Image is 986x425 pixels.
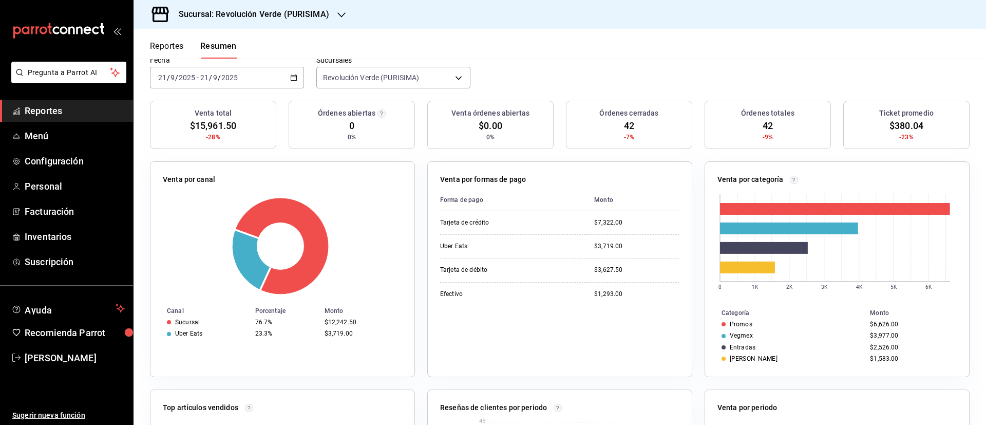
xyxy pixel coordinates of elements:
[251,305,320,317] th: Porcentaje
[899,133,914,142] span: -23%
[856,284,863,290] text: 4K
[594,218,679,227] div: $7,322.00
[213,73,218,82] input: --
[763,119,773,133] span: 42
[763,133,773,142] span: -9%
[150,57,304,64] label: Fecha
[440,266,543,274] div: Tarjeta de débito
[25,179,125,193] span: Personal
[255,319,316,326] div: 76.7%
[12,410,125,421] span: Sugerir nueva función
[255,330,316,337] div: 23.3%
[586,189,679,211] th: Monto
[150,41,237,59] div: navigation tabs
[440,189,586,211] th: Forma de pago
[599,108,658,119] h3: Órdenes cerradas
[718,284,722,290] text: 0
[348,133,356,142] span: 0%
[318,108,375,119] h3: Órdenes abiertas
[440,242,543,251] div: Uber Eats
[25,104,125,118] span: Reportes
[889,119,923,133] span: $380.04
[323,72,420,83] span: Revolución Verde (PURISIMA)
[25,205,125,218] span: Facturación
[25,326,125,340] span: Recomienda Parrot
[440,402,547,413] p: Reseñas de clientes por periodo
[866,307,969,319] th: Monto
[821,284,828,290] text: 3K
[325,319,398,326] div: $12,242.50
[206,133,220,142] span: -28%
[170,8,329,21] h3: Sucursal: Revolución Verde (PURISIMA)
[594,290,679,299] div: $1,293.00
[150,41,184,59] button: Reportes
[440,174,526,185] p: Venta por formas de pago
[163,174,215,185] p: Venta por canal
[717,174,784,185] p: Venta por categoría
[170,73,175,82] input: --
[870,355,953,362] div: $1,583.00
[190,119,236,133] span: $15,961.50
[221,73,238,82] input: ----
[925,284,932,290] text: 6K
[25,302,111,315] span: Ayuda
[890,284,897,290] text: 5K
[209,73,212,82] span: /
[479,119,502,133] span: $0.00
[624,133,634,142] span: -7%
[440,218,543,227] div: Tarjeta de crédito
[175,73,178,82] span: /
[717,402,777,413] p: Venta por periodo
[197,73,199,82] span: -
[705,307,866,319] th: Categoría
[320,305,414,317] th: Monto
[440,290,543,299] div: Efectivo
[25,255,125,269] span: Suscripción
[28,67,110,78] span: Pregunta a Parrot AI
[178,73,196,82] input: ----
[218,73,221,82] span: /
[25,154,125,168] span: Configuración
[752,284,759,290] text: 1K
[113,27,121,35] button: open_drawer_menu
[730,321,752,328] div: Promos
[175,330,202,337] div: Uber Eats
[741,108,794,119] h3: Órdenes totales
[158,73,167,82] input: --
[594,266,679,274] div: $3,627.50
[167,73,170,82] span: /
[624,119,634,133] span: 42
[879,108,934,119] h3: Ticket promedio
[349,119,354,133] span: 0
[163,402,238,413] p: Top artículos vendidos
[25,351,125,365] span: [PERSON_NAME]
[870,332,953,339] div: $3,977.00
[25,230,125,244] span: Inventarios
[594,242,679,251] div: $3,719.00
[150,305,251,317] th: Canal
[870,344,953,351] div: $2,526.00
[200,41,237,59] button: Resumen
[730,344,755,351] div: Entradas
[730,355,778,362] div: [PERSON_NAME]
[195,108,232,119] h3: Venta total
[11,62,126,83] button: Pregunta a Parrot AI
[451,108,529,119] h3: Venta órdenes abiertas
[175,319,200,326] div: Sucursal
[786,284,793,290] text: 2K
[25,129,125,143] span: Menú
[316,57,470,64] label: Sucursales
[486,133,495,142] span: 0%
[200,73,209,82] input: --
[730,332,753,339] div: Vegmex
[870,321,953,328] div: $6,626.00
[325,330,398,337] div: $3,719.00
[7,75,126,85] a: Pregunta a Parrot AI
